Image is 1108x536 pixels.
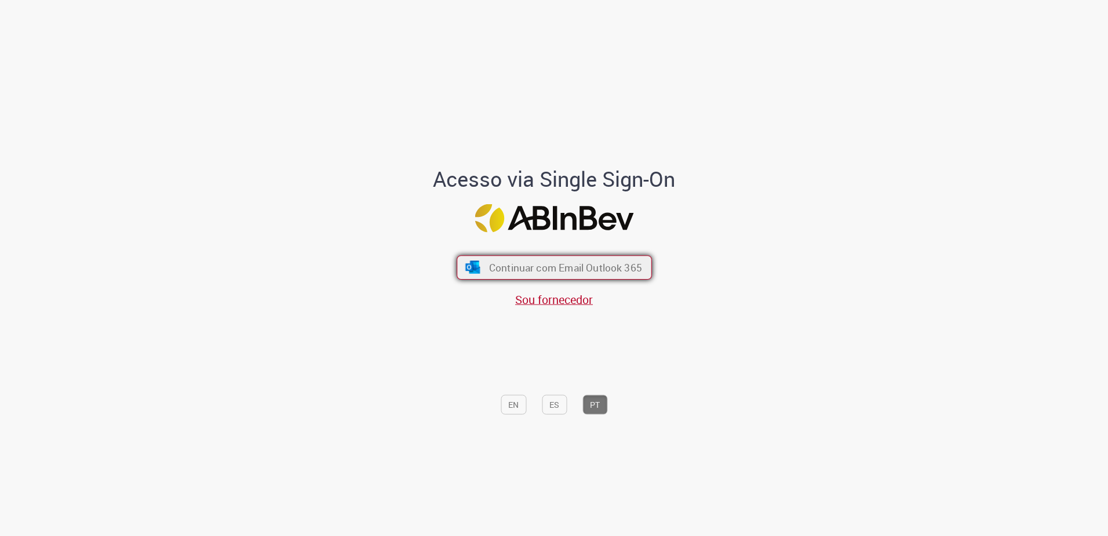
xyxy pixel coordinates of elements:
h1: Acesso via Single Sign-On [393,167,715,190]
img: Logo ABInBev [475,204,633,233]
img: ícone Azure/Microsoft 360 [464,261,481,274]
button: PT [582,394,607,414]
span: Continuar com Email Outlook 365 [489,260,642,274]
button: EN [501,394,526,414]
a: Sou fornecedor [515,292,593,307]
button: ícone Azure/Microsoft 360 Continuar com Email Outlook 365 [457,255,652,280]
button: ES [542,394,567,414]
